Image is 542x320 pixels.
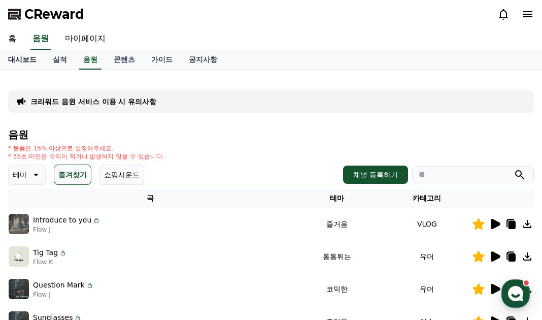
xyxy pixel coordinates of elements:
a: 실적 [45,50,75,70]
a: 크리워드 음원 서비스 이용 시 유의사항 [30,97,156,107]
a: 콘텐츠 [106,50,143,70]
img: music [9,279,29,299]
td: 통통튀는 [292,240,382,273]
div: CReward [17,226,52,235]
a: 문의하기 [14,149,184,174]
span: 운영시간 보기 [133,82,175,91]
span: CReward [24,6,84,22]
button: 모두 읽기 [149,212,183,221]
span: 모두 읽기 [151,212,180,221]
p: * 35초 미만은 수익이 적거나 발생하지 않을 수 있습니다. [8,152,164,161]
a: 대화 [67,236,131,261]
td: 코믹한 [292,273,382,305]
img: tmp-654571557 [54,178,66,190]
h4: 음원 [8,129,534,140]
button: 채널 등록하기 [343,166,408,184]
p: Tig Tag [33,247,58,258]
a: 공지사항 [181,50,225,70]
th: 카테고리 [382,189,472,208]
span: 08-25 [55,227,73,235]
a: 설정 [131,236,195,261]
div: CReward [38,108,186,117]
a: 마이페이지 [57,28,114,50]
th: 테마 [292,189,382,208]
th: 곡 [8,189,292,208]
td: 유머 [382,273,472,305]
span: 안 읽은 알림 [15,213,53,220]
a: CReward [8,6,84,22]
h1: CReward [12,76,72,92]
button: 테마 [8,165,46,185]
img: tmp-1049645209 [44,178,56,190]
p: Flow J [33,226,100,234]
p: Flow J [33,291,94,299]
td: 즐거움 [292,208,382,240]
p: Introduce to you [33,215,91,226]
button: 운영시간 보기 [129,80,186,92]
button: 즐겨찾기 [54,165,91,185]
span: 몇 분 내 답변 받으실 수 있어요 [70,180,155,188]
span: 문의하기 [78,156,109,167]
a: 음원 [79,50,101,70]
a: 가이드 [143,50,181,70]
p: Question Mark [33,280,85,291]
span: 대화 [93,251,105,260]
a: 홈 [3,236,67,261]
td: VLOG [382,208,472,240]
img: music [9,246,29,267]
p: * 볼륨은 15% 이상으로 설정해주세요. [8,144,164,152]
div: 안녕하세요 크리워드입니다. [38,117,165,127]
p: 테마 [13,168,27,182]
button: 쇼핑사운드 [99,165,144,185]
div: 문의사항을 남겨주세요 :) [38,127,165,137]
img: music [9,214,29,234]
a: 음원 [30,28,51,50]
td: 유머 [382,240,472,273]
span: 홈 [32,251,38,259]
p: Flow K [33,258,67,266]
a: CReward안녕하세요 크리워드입니다.문의사항을 남겨주세요 :) [12,104,186,143]
span: 설정 [157,251,169,259]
